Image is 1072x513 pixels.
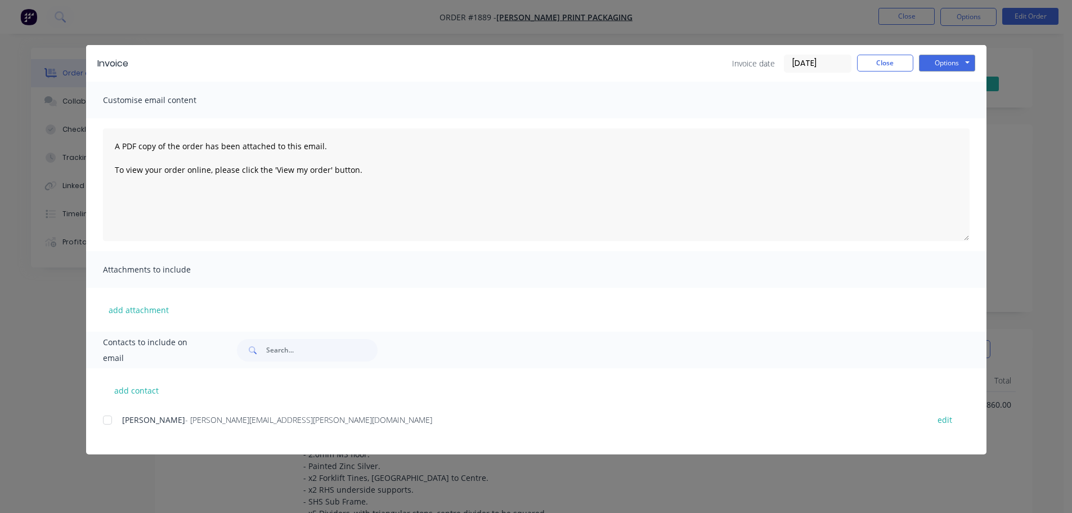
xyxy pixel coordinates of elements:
[103,382,171,399] button: add contact
[857,55,913,72] button: Close
[931,412,959,427] button: edit
[103,334,209,366] span: Contacts to include on email
[103,92,227,108] span: Customise email content
[732,57,775,69] span: Invoice date
[103,301,174,318] button: add attachment
[919,55,975,72] button: Options
[122,414,185,425] span: [PERSON_NAME]
[103,128,970,241] textarea: A PDF copy of the order has been attached to this email. To view your order online, please click ...
[97,57,128,70] div: Invoice
[266,339,378,362] input: Search...
[103,262,227,278] span: Attachments to include
[185,414,432,425] span: - [PERSON_NAME][EMAIL_ADDRESS][PERSON_NAME][DOMAIN_NAME]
